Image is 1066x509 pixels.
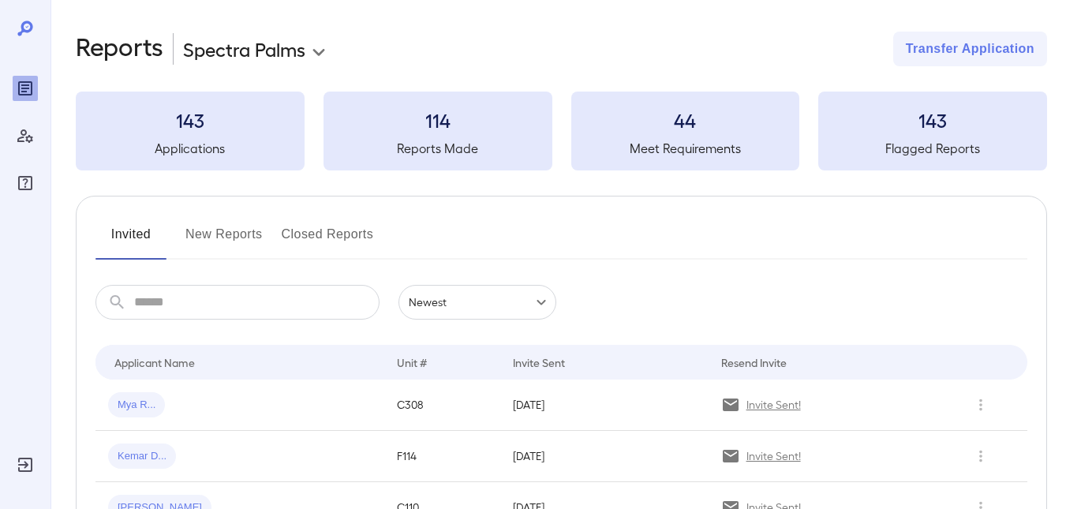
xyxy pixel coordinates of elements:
[324,139,552,158] h5: Reports Made
[76,92,1047,170] summary: 143Applications114Reports Made44Meet Requirements143Flagged Reports
[513,353,565,372] div: Invite Sent
[108,449,176,464] span: Kemar D...
[571,139,800,158] h5: Meet Requirements
[384,431,500,482] td: F114
[76,139,305,158] h5: Applications
[571,107,800,133] h3: 44
[384,380,500,431] td: C308
[114,353,195,372] div: Applicant Name
[185,222,263,260] button: New Reports
[968,392,993,417] button: Row Actions
[721,353,787,372] div: Resend Invite
[968,444,993,469] button: Row Actions
[818,107,1047,133] h3: 143
[13,170,38,196] div: FAQ
[500,431,709,482] td: [DATE]
[398,285,556,320] div: Newest
[324,107,552,133] h3: 114
[893,32,1047,66] button: Transfer Application
[818,139,1047,158] h5: Flagged Reports
[76,107,305,133] h3: 143
[746,397,801,413] p: Invite Sent!
[282,222,374,260] button: Closed Reports
[13,123,38,148] div: Manage Users
[746,448,801,464] p: Invite Sent!
[76,32,163,66] h2: Reports
[95,222,166,260] button: Invited
[500,380,709,431] td: [DATE]
[108,398,165,413] span: Mya R...
[183,36,305,62] p: Spectra Palms
[13,452,38,477] div: Log Out
[13,76,38,101] div: Reports
[397,353,427,372] div: Unit #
